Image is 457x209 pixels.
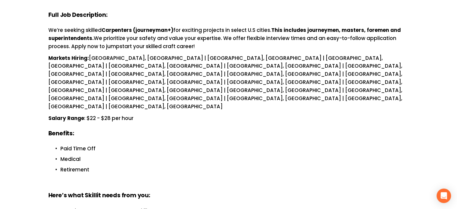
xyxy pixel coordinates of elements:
[48,54,89,62] strong: Markets Hiring:
[48,115,84,122] strong: Salary Range
[48,26,409,51] p: We’re seeking skilled for exciting projects in select U.S cities. We prioritize your safety and v...
[102,26,173,34] strong: Carpenters (journeyman+)
[60,166,409,174] p: Retirement
[48,26,402,42] strong: This includes journeymen, masters, foremen and superintendents.
[60,155,409,163] p: Medical
[60,145,409,153] p: Paid Time Off
[437,189,451,203] div: Open Intercom Messenger
[48,11,108,19] strong: Full Job Description:
[48,54,409,111] p: [GEOGRAPHIC_DATA], [GEOGRAPHIC_DATA] | [GEOGRAPHIC_DATA], [GEOGRAPHIC_DATA] | [GEOGRAPHIC_DATA], ...
[48,191,150,199] strong: Here’s what Skillit needs from you:
[48,129,74,137] strong: Benefits:
[48,114,409,122] p: : $22 - $28 per hour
